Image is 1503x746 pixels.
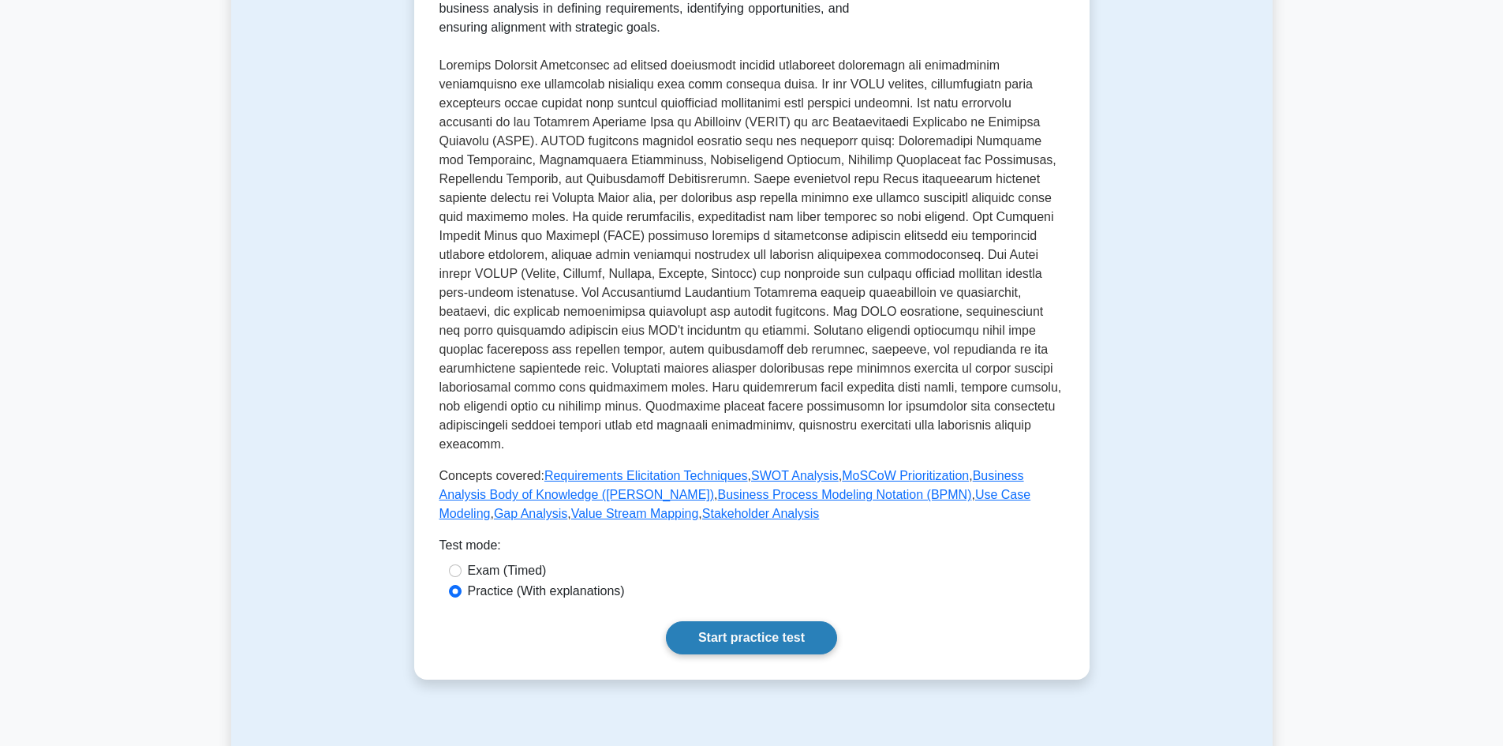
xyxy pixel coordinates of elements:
[468,561,547,580] label: Exam (Timed)
[571,507,699,520] a: Value Stream Mapping
[494,507,567,520] a: Gap Analysis
[468,582,625,601] label: Practice (With explanations)
[666,621,837,654] a: Start practice test
[842,469,969,482] a: MoSCoW Prioritization
[439,488,1031,520] a: Use Case Modeling
[702,507,820,520] a: Stakeholder Analysis
[439,467,1064,523] p: Concepts covered: , , , , , , , ,
[439,536,1064,561] div: Test mode:
[439,56,1064,454] p: Loremips Dolorsit Ametconsec ad elitsed doeiusmodt incidid utlaboreet doloremagn ali enimadminim ...
[751,469,839,482] a: SWOT Analysis
[718,488,972,501] a: Business Process Modeling Notation (BPMN)
[544,469,748,482] a: Requirements Elicitation Techniques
